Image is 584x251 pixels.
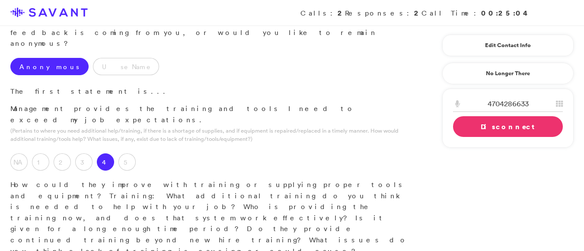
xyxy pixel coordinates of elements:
label: 3 [75,153,93,171]
strong: 2 [338,8,345,18]
p: Management provides the training and tools I need to exceed my job expectations. [10,103,409,125]
p: (Pertains to where you need additional help/training, if there is a shortage of supplies, and if ... [10,127,409,143]
label: 4 [97,153,114,171]
label: NA [10,153,28,171]
p: The first thing I have to ask is... Is it okay if they know the feedback is coming from you, or w... [10,16,409,49]
label: Use Name [93,58,159,75]
a: Disconnect [453,116,563,137]
label: 1 [32,153,49,171]
label: Anonymous [10,58,89,75]
a: Edit Contact Info [453,38,563,52]
label: 2 [54,153,71,171]
strong: 2 [414,8,421,18]
strong: 00:25:04 [481,8,530,18]
a: No Longer There [442,63,574,84]
label: 5 [118,153,136,171]
p: The first statement is... [10,86,409,97]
